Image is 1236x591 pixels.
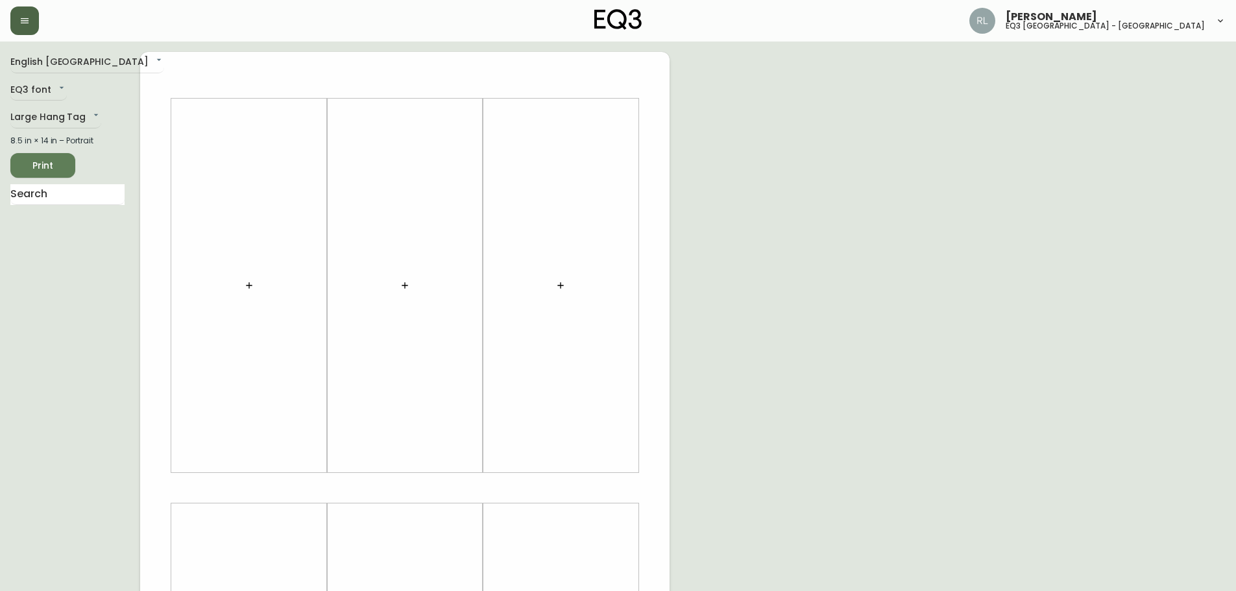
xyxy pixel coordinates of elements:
img: logo [594,9,642,30]
input: Search [10,184,125,205]
span: Print [21,158,65,174]
div: Large Hang Tag [10,107,101,128]
div: 8.5 in × 14 in – Portrait [10,135,125,147]
span: [PERSON_NAME] [1006,12,1097,22]
div: EQ3 font [10,80,67,101]
img: 91cc3602ba8cb70ae1ccf1ad2913f397 [969,8,995,34]
div: English [GEOGRAPHIC_DATA] [10,52,164,73]
h5: eq3 [GEOGRAPHIC_DATA] - [GEOGRAPHIC_DATA] [1006,22,1205,30]
button: Print [10,153,75,178]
